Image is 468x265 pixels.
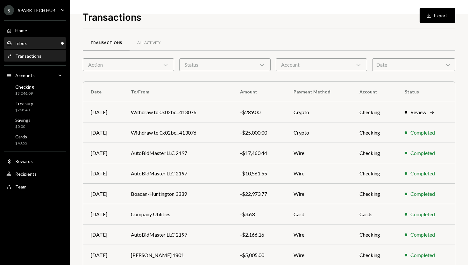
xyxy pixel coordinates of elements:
div: Team [15,184,26,189]
h1: Transactions [83,10,141,23]
a: Cards$43.52 [4,132,66,147]
a: All Activity [130,35,168,51]
div: [DATE] [91,170,116,177]
td: Checking [352,225,397,245]
th: Date [83,82,123,102]
td: Crypto [286,122,352,143]
a: Recipients [4,168,66,180]
div: $43.52 [15,141,27,146]
div: SPARK TECH HUB [18,8,55,13]
a: Transactions [4,50,66,62]
div: -$22,973.77 [240,190,278,198]
div: Transactions [90,40,122,46]
div: -$17,460.44 [240,149,278,157]
div: Completed [410,190,435,198]
a: Savings$0.00 [4,115,66,131]
td: Wire [286,163,352,184]
div: Action [83,58,174,71]
a: Rewards [4,155,66,167]
th: To/From [123,82,232,102]
div: Checking [15,84,34,90]
div: [DATE] [91,149,116,157]
div: $268.40 [15,107,33,113]
td: Checking [352,102,397,122]
a: Accounts [4,70,66,81]
div: Cards [15,134,27,139]
div: -$10,561.55 [240,170,278,177]
td: Company Utilities [123,204,232,225]
div: Accounts [15,73,35,78]
th: Payment Method [286,82,352,102]
td: Cards [352,204,397,225]
td: Checking [352,143,397,163]
div: [DATE] [91,108,116,116]
div: -$3.63 [240,210,278,218]
div: Completed [410,129,435,136]
div: $3,246.09 [15,91,34,96]
div: [DATE] [91,210,116,218]
td: Wire [286,143,352,163]
button: Export [420,8,455,23]
td: Withdraw to 0x02bc...413076 [123,102,232,122]
td: Checking [352,122,397,143]
div: Inbox [15,40,27,46]
div: [DATE] [91,251,116,259]
div: Date [372,58,455,71]
td: Card [286,204,352,225]
a: Home [4,25,66,36]
th: Status [397,82,455,102]
td: AutoBidMaster LLC 2197 [123,163,232,184]
div: Account [276,58,367,71]
div: Completed [410,170,435,177]
div: [DATE] [91,190,116,198]
div: Treasury [15,101,33,106]
a: Transactions [83,35,130,51]
a: Treasury$268.40 [4,99,66,114]
td: Withdraw to 0x02bc...413076 [123,122,232,143]
td: AutoBidMaster LLC 2197 [123,225,232,245]
div: All Activity [137,40,160,46]
div: Status [179,58,271,71]
div: Recipients [15,171,37,177]
a: Team [4,181,66,192]
td: Wire [286,225,352,245]
div: Rewards [15,158,33,164]
td: Wire [286,184,352,204]
div: [DATE] [91,231,116,239]
div: $0.00 [15,124,31,129]
div: [DATE] [91,129,116,136]
td: Checking [352,163,397,184]
div: S [4,5,14,15]
div: -$5,005.00 [240,251,278,259]
div: -$2,166.16 [240,231,278,239]
div: Savings [15,117,31,123]
a: Inbox [4,37,66,49]
td: AutoBidMaster LLC 2197 [123,143,232,163]
div: Transactions [15,53,41,59]
div: -$25,000.00 [240,129,278,136]
div: Completed [410,231,435,239]
div: Completed [410,210,435,218]
div: -$289.00 [240,108,278,116]
div: Review [410,108,426,116]
a: Checking$3,246.09 [4,82,66,98]
div: Completed [410,251,435,259]
div: Completed [410,149,435,157]
th: Account [352,82,397,102]
td: Checking [352,184,397,204]
div: Home [15,28,27,33]
th: Amount [232,82,286,102]
td: Crypto [286,102,352,122]
td: Boacan-Huntington 3339 [123,184,232,204]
